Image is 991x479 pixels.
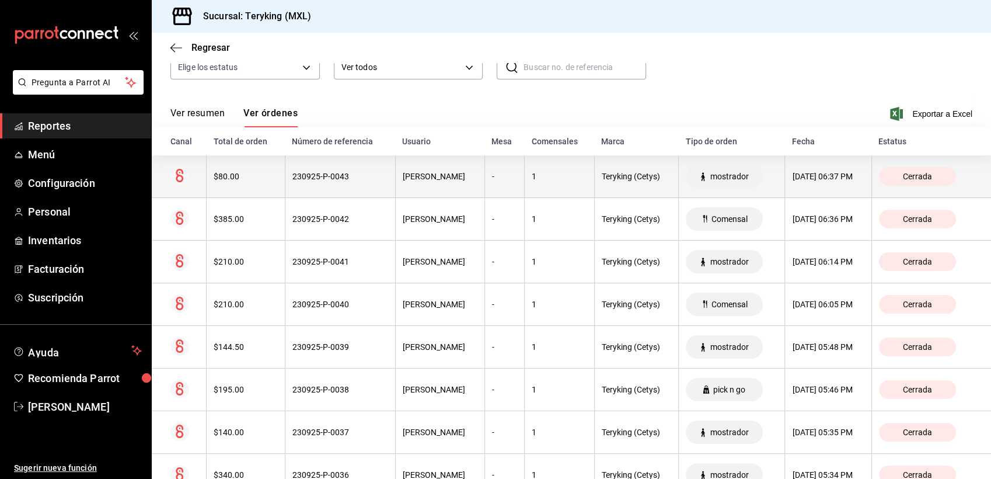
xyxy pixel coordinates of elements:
span: Configuración [28,175,142,191]
div: [PERSON_NAME] [403,214,477,224]
span: Cerrada [898,172,937,181]
div: [PERSON_NAME] [403,385,477,394]
span: Suscripción [28,290,142,306]
div: Mesa [491,137,517,146]
span: Menú [28,147,142,162]
div: 230925-P-0039 [292,342,388,352]
input: Buscar no. de referencia [524,55,646,79]
div: Comensales [532,137,587,146]
div: 230925-P-0043 [292,172,388,181]
div: 1 [532,172,587,181]
div: [DATE] 06:37 PM [792,172,864,181]
div: Teryking (Cetys) [602,257,672,266]
div: 1 [532,342,587,352]
span: Inventarios [28,232,142,248]
div: $195.00 [214,385,277,394]
span: Recomienda Parrot [28,370,142,386]
div: [DATE] 06:36 PM [792,214,864,224]
div: [PERSON_NAME] [403,342,477,352]
div: [PERSON_NAME] [403,172,477,181]
div: 230925-P-0038 [292,385,388,394]
div: [DATE] 06:14 PM [792,257,864,266]
div: Total de orden [214,137,278,146]
span: Personal [28,204,142,220]
a: Pregunta a Parrot AI [8,85,144,97]
div: 230925-P-0042 [292,214,388,224]
button: Exportar a Excel [892,107,972,121]
span: Cerrada [898,342,937,352]
div: Teryking (Cetys) [602,385,672,394]
div: $210.00 [214,300,277,309]
div: Teryking (Cetys) [602,172,672,181]
div: - [492,342,517,352]
div: 1 [532,214,587,224]
div: Teryking (Cetys) [602,300,672,309]
span: Sugerir nueva función [14,462,142,474]
span: Cerrada [898,385,937,394]
div: - [492,385,517,394]
div: $140.00 [214,428,277,437]
div: 1 [532,300,587,309]
div: Canal [170,137,200,146]
div: [DATE] 05:35 PM [792,428,864,437]
div: [PERSON_NAME] [403,257,477,266]
div: Usuario [402,137,477,146]
div: [DATE] 06:05 PM [792,300,864,309]
button: Regresar [170,42,230,53]
div: $210.00 [214,257,277,266]
span: Elige los estatus [178,61,238,73]
button: Ver resumen [170,107,225,127]
span: Cerrada [898,214,937,224]
span: Pregunta a Parrot AI [32,77,125,89]
span: mostrador [705,428,753,437]
div: [PERSON_NAME] [403,300,477,309]
span: mostrador [705,342,753,352]
button: Ver órdenes [243,107,298,127]
div: - [492,214,517,224]
span: Comensal [706,300,752,309]
div: 230925-P-0040 [292,300,388,309]
span: mostrador [705,172,753,181]
div: Marca [601,137,672,146]
div: [DATE] 05:46 PM [792,385,864,394]
div: Teryking (Cetys) [602,214,672,224]
div: navigation tabs [170,107,298,127]
div: - [492,300,517,309]
div: $80.00 [214,172,277,181]
span: mostrador [705,257,753,266]
span: Ver todos [341,61,462,74]
div: 230925-P-0037 [292,428,388,437]
h3: Sucursal: Teryking (MXL) [194,9,311,23]
div: - [492,428,517,437]
div: $385.00 [214,214,277,224]
span: [PERSON_NAME] [28,399,142,415]
div: - [492,172,517,181]
div: 1 [532,257,587,266]
button: open_drawer_menu [128,30,138,40]
div: Tipo de orden [686,137,778,146]
span: Regresar [191,42,230,53]
span: Comensal [706,214,752,224]
div: - [492,257,517,266]
span: Cerrada [898,428,937,437]
div: Estatus [878,137,972,146]
span: Cerrada [898,257,937,266]
div: Fecha [792,137,864,146]
div: 1 [532,428,587,437]
div: $144.50 [214,342,277,352]
button: Pregunta a Parrot AI [13,70,144,95]
div: Teryking (Cetys) [602,428,672,437]
div: 230925-P-0041 [292,257,388,266]
div: 1 [532,385,587,394]
span: Cerrada [898,300,937,309]
span: Reportes [28,118,142,134]
span: Ayuda [28,343,127,357]
span: Facturación [28,261,142,277]
div: [PERSON_NAME] [403,428,477,437]
div: Número de referencia [292,137,388,146]
div: [DATE] 05:48 PM [792,342,864,352]
div: Teryking (Cetys) [602,342,672,352]
span: pick n go [709,385,750,394]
